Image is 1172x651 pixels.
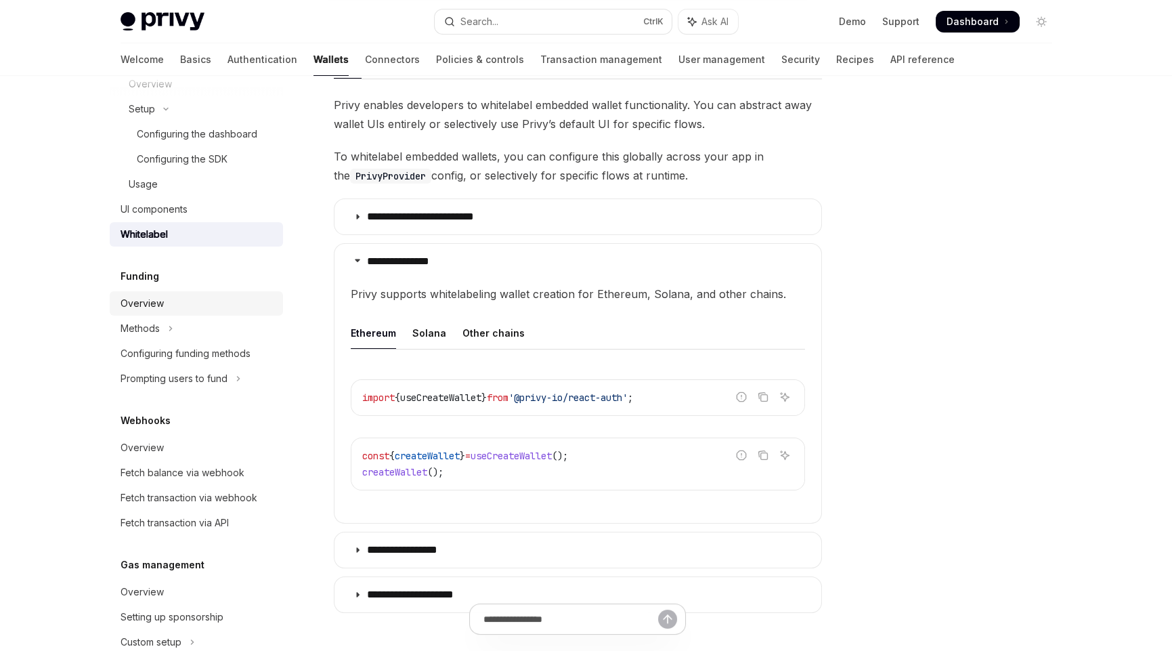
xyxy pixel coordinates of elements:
div: Whitelabel [121,226,168,243]
a: User management [678,43,765,76]
span: (); [427,466,443,478]
a: Configuring the SDK [110,147,283,171]
a: Authentication [227,43,297,76]
div: Fetch balance via webhook [121,465,244,481]
button: Toggle Setup section [110,97,283,121]
div: Ethereum [351,317,396,349]
div: Usage [129,176,158,192]
a: Overview [110,291,283,316]
span: import [362,392,395,404]
img: light logo [121,12,204,31]
div: Overview [121,295,164,312]
a: Fetch balance via webhook [110,461,283,485]
a: Connectors [365,43,420,76]
div: Configuring funding methods [121,345,251,362]
span: Ask AI [701,15,729,28]
button: Report incorrect code [733,446,750,464]
span: (); [552,450,568,462]
button: Ask AI [776,446,794,464]
button: Ask AI [776,388,794,406]
a: Recipes [836,43,874,76]
div: Search... [460,14,498,30]
h5: Webhooks [121,413,171,429]
a: Support [882,15,919,28]
a: Wallets [313,43,349,76]
div: Overview [121,440,164,456]
div: Overview [121,584,164,600]
span: '@privy-io/react-auth' [508,392,628,404]
span: ; [628,392,633,404]
span: Privy enables developers to whitelabel embedded wallet functionality. You can abstract away walle... [334,96,822,133]
a: Transaction management [540,43,662,76]
div: Custom setup [121,634,181,650]
code: PrivyProvider [350,169,431,184]
span: } [481,392,487,404]
h5: Funding [121,268,159,285]
button: Toggle Methods section [110,316,283,341]
div: Other chains [462,317,525,349]
a: Security [781,43,820,76]
h5: Gas management [121,557,204,573]
div: Configuring the SDK [137,151,227,167]
button: Copy the contents from the code block [754,388,772,406]
div: Setting up sponsorship [121,609,223,625]
span: createWallet [395,450,460,462]
input: Ask a question... [483,604,658,634]
a: UI components [110,197,283,222]
a: Fetch transaction via API [110,511,283,535]
span: } [460,450,465,462]
div: UI components [121,201,188,217]
div: Fetch transaction via webhook [121,490,257,506]
a: Basics [180,43,211,76]
span: useCreateWallet [400,392,481,404]
div: Solana [412,317,446,349]
div: Setup [129,101,155,117]
a: Welcome [121,43,164,76]
a: Configuring funding methods [110,341,283,366]
span: from [487,392,508,404]
button: Open search [435,9,672,34]
div: Fetch transaction via API [121,515,229,531]
a: Whitelabel [110,222,283,247]
span: useCreateWallet [471,450,552,462]
a: Overview [110,580,283,604]
span: createWallet [362,466,427,478]
button: Toggle dark mode [1030,11,1052,33]
span: { [395,392,400,404]
a: Fetch transaction via webhook [110,486,283,510]
button: Send message [658,610,677,629]
span: = [465,450,471,462]
a: Configuring the dashboard [110,122,283,146]
a: Demo [839,15,866,28]
div: Prompting users to fund [121,371,227,387]
button: Copy the contents from the code block [754,446,772,464]
button: Report incorrect code [733,388,750,406]
a: Policies & controls [436,43,524,76]
span: const [362,450,389,462]
a: Dashboard [936,11,1020,33]
button: Toggle assistant panel [678,9,738,34]
div: Methods [121,320,160,337]
a: API reference [890,43,955,76]
span: { [389,450,395,462]
div: Configuring the dashboard [137,126,257,142]
a: Usage [110,172,283,196]
button: Toggle Prompting users to fund section [110,366,283,391]
span: Ctrl K [643,16,664,27]
a: Overview [110,436,283,460]
span: Privy supports whitelabeling wallet creation for Ethereum, Solana, and other chains. [351,285,805,303]
span: Dashboard [947,15,999,28]
span: To whitelabel embedded wallets, you can configure this globally across your app in the config, or... [334,147,822,185]
a: Setting up sponsorship [110,605,283,629]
